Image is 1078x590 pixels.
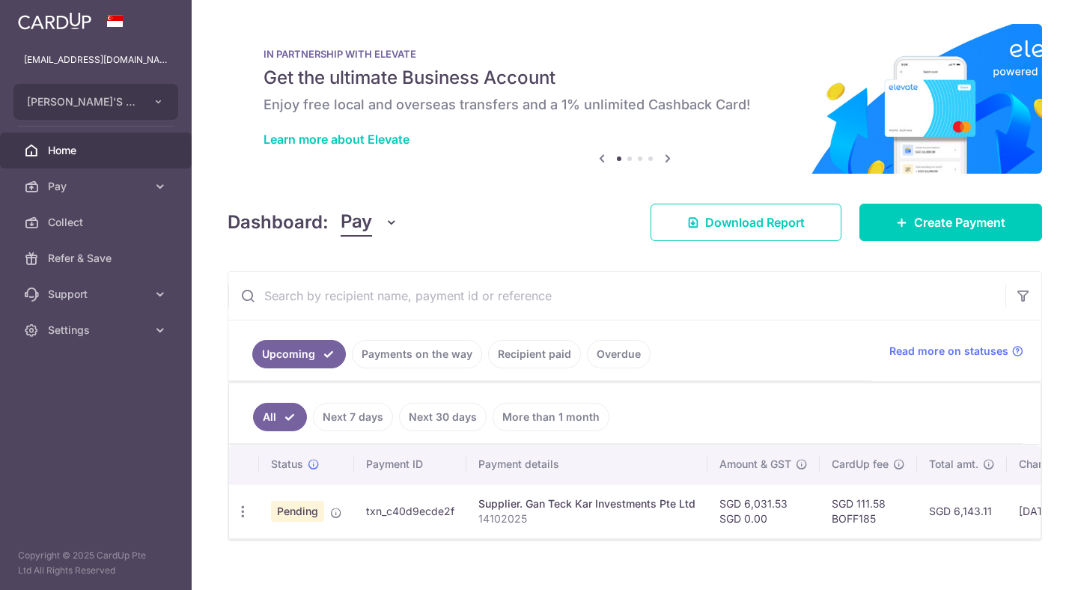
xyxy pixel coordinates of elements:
div: Supplier. Gan Teck Kar Investments Pte Ltd [478,496,695,511]
span: Status [271,457,303,472]
a: Read more on statuses [889,344,1023,359]
th: Payment ID [354,445,466,484]
span: CardUp fee [832,457,889,472]
span: Collect [48,215,147,230]
a: Next 30 days [399,403,487,431]
th: Payment details [466,445,707,484]
span: Settings [48,323,147,338]
span: Pending [271,501,324,522]
span: Amount & GST [719,457,791,472]
p: 14102025 [478,511,695,526]
span: Download Report [705,213,805,231]
a: Download Report [651,204,841,241]
h6: Enjoy free local and overseas transfers and a 1% unlimited Cashback Card! [264,96,1006,114]
a: Overdue [587,340,651,368]
span: Create Payment [914,213,1005,231]
span: Home [48,143,147,158]
td: SGD 111.58 BOFF185 [820,484,917,538]
span: Pay [48,179,147,194]
p: [EMAIL_ADDRESS][DOMAIN_NAME] [24,52,168,67]
span: Support [48,287,147,302]
a: Recipient paid [488,340,581,368]
button: [PERSON_NAME]'S TANDOOR PTE. LTD. [13,84,178,120]
a: Learn more about Elevate [264,132,409,147]
button: Pay [341,208,398,237]
a: Create Payment [859,204,1042,241]
td: txn_c40d9ecde2f [354,484,466,538]
td: SGD 6,031.53 SGD 0.00 [707,484,820,538]
a: Upcoming [252,340,346,368]
img: Renovation banner [228,24,1042,174]
h5: Get the ultimate Business Account [264,66,1006,90]
td: SGD 6,143.11 [917,484,1007,538]
a: Next 7 days [313,403,393,431]
span: [PERSON_NAME]'S TANDOOR PTE. LTD. [27,94,138,109]
h4: Dashboard: [228,209,329,236]
span: Read more on statuses [889,344,1008,359]
span: Total amt. [929,457,978,472]
span: Pay [341,208,372,237]
img: CardUp [18,12,91,30]
a: More than 1 month [493,403,609,431]
input: Search by recipient name, payment id or reference [228,272,1005,320]
span: Refer & Save [48,251,147,266]
a: All [253,403,307,431]
a: Payments on the way [352,340,482,368]
p: IN PARTNERSHIP WITH ELEVATE [264,48,1006,60]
